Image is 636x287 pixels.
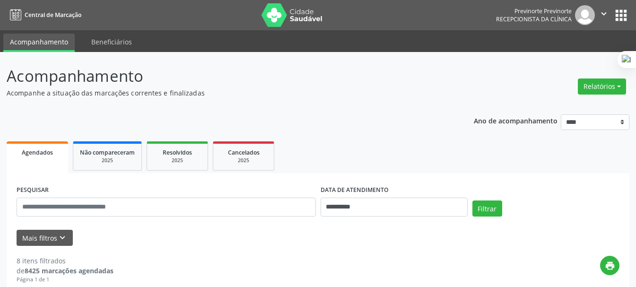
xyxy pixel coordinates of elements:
div: 2025 [220,157,267,164]
span: Resolvidos [163,148,192,157]
div: Previnorte Previnorte [496,7,572,15]
div: 2025 [80,157,135,164]
button: print [600,256,619,275]
button: apps [613,7,629,24]
span: Cancelados [228,148,260,157]
label: DATA DE ATENDIMENTO [321,183,389,198]
p: Ano de acompanhamento [474,114,558,126]
i: keyboard_arrow_down [57,233,68,243]
label: PESQUISAR [17,183,49,198]
button: Mais filtroskeyboard_arrow_down [17,230,73,246]
div: 2025 [154,157,201,164]
span: Central de Marcação [25,11,81,19]
a: Beneficiários [85,34,139,50]
span: Agendados [22,148,53,157]
div: 8 itens filtrados [17,256,113,266]
span: Não compareceram [80,148,135,157]
button: Relatórios [578,78,626,95]
span: Recepcionista da clínica [496,15,572,23]
div: de [17,266,113,276]
button: Filtrar [472,200,502,217]
i: print [605,261,615,271]
p: Acompanhamento [7,64,443,88]
strong: 8425 marcações agendadas [25,266,113,275]
div: Página 1 de 1 [17,276,113,284]
img: img [575,5,595,25]
a: Acompanhamento [3,34,75,52]
i:  [599,9,609,19]
a: Central de Marcação [7,7,81,23]
button:  [595,5,613,25]
p: Acompanhe a situação das marcações correntes e finalizadas [7,88,443,98]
